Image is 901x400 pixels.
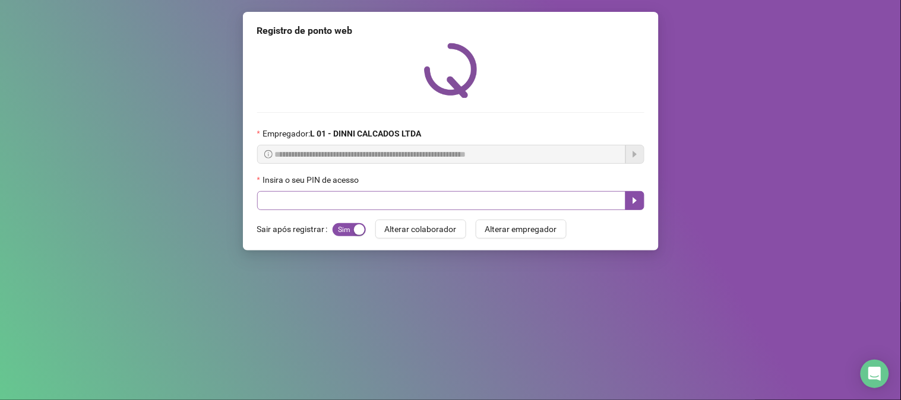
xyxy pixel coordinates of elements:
span: Empregador : [263,127,421,140]
span: caret-right [630,196,640,205]
span: Alterar empregador [485,223,557,236]
label: Insira o seu PIN de acesso [257,173,366,186]
button: Alterar colaborador [375,220,466,239]
div: Registro de ponto web [257,24,644,38]
span: Alterar colaborador [385,223,457,236]
img: QRPoint [424,43,478,98]
button: Alterar empregador [476,220,567,239]
div: Open Intercom Messenger [861,360,889,388]
label: Sair após registrar [257,220,333,239]
span: info-circle [264,150,273,158]
strong: L 01 - DINNI CALCADOS LTDA [310,129,421,138]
